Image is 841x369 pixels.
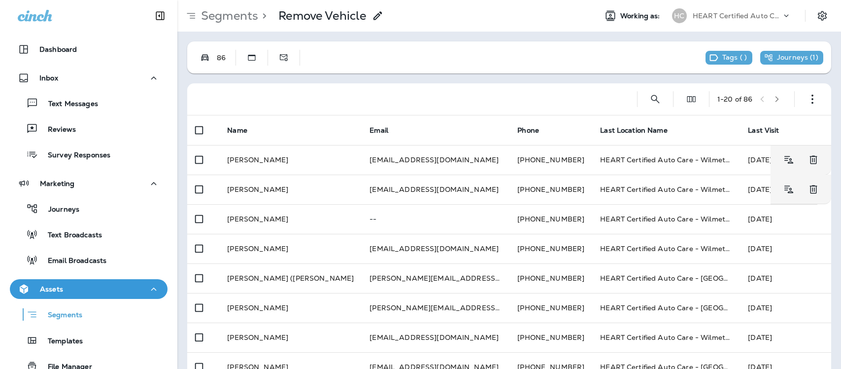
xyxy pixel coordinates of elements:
[362,293,509,323] td: [PERSON_NAME][EMAIL_ADDRESS][PERSON_NAME][DOMAIN_NAME]
[592,204,740,234] td: HEART Certified Auto Care - Wilmette
[10,144,168,165] button: Survey Responses
[10,250,168,270] button: Email Broadcasts
[592,323,740,352] td: HEART Certified Auto Care - Wilmette
[10,304,168,325] button: Segments
[370,126,388,135] span: Email
[706,51,752,65] div: This segment has no tags
[219,323,362,352] td: [PERSON_NAME]
[740,145,817,175] td: [DATE]
[804,180,823,199] button: Remove Customer
[740,323,831,352] td: [DATE]
[592,234,740,263] td: HEART Certified Auto Care - Wilmette
[38,311,82,321] p: Segments
[219,145,362,175] td: [PERSON_NAME]
[39,74,58,82] p: Inbox
[219,263,362,293] td: [PERSON_NAME] ([PERSON_NAME]
[681,89,701,109] button: Edit Fields
[219,175,362,204] td: [PERSON_NAME]
[146,6,174,26] button: Collapse Sidebar
[509,323,592,352] td: [PHONE_NUMBER]
[38,337,83,346] p: Templates
[195,48,215,68] button: Possession
[804,150,823,170] button: Remove Customer
[778,180,799,199] button: View Customer
[227,126,247,135] span: Name
[748,126,779,135] span: Last Visit
[10,224,168,245] button: Text Broadcasts
[509,175,592,204] td: [PHONE_NUMBER]
[38,151,110,160] p: Survey Responses
[39,45,77,53] p: Dashboard
[362,323,509,352] td: [EMAIL_ADDRESS][DOMAIN_NAME]
[370,215,502,223] p: --
[38,231,102,240] p: Text Broadcasts
[219,204,362,234] td: [PERSON_NAME]
[10,198,168,219] button: Journeys
[693,12,781,20] p: HEART Certified Auto Care
[40,180,74,187] p: Marketing
[38,257,106,266] p: Email Broadcasts
[10,118,168,139] button: Reviews
[197,8,258,23] p: Segments
[219,234,362,263] td: [PERSON_NAME]
[10,39,168,59] button: Dashboard
[215,54,235,62] div: 86
[672,8,687,23] div: HC
[219,293,362,323] td: [PERSON_NAME]
[509,204,592,234] td: [PHONE_NUMBER]
[362,175,509,204] td: [EMAIL_ADDRESS][DOMAIN_NAME]
[274,48,294,68] button: Distinct Emails
[740,234,831,263] td: [DATE]
[10,330,168,351] button: Templates
[10,68,168,88] button: Inbox
[509,263,592,293] td: [PHONE_NUMBER]
[278,8,366,23] p: Remove Vehicle
[509,145,592,175] td: [PHONE_NUMBER]
[10,93,168,113] button: Text Messages
[362,234,509,263] td: [EMAIL_ADDRESS][DOMAIN_NAME]
[778,150,799,170] button: View Customer
[592,293,740,323] td: HEART Certified Auto Care - [GEOGRAPHIC_DATA]
[258,8,267,23] p: >
[10,174,168,193] button: Marketing
[509,293,592,323] td: [PHONE_NUMBER]
[242,48,262,68] button: Static
[740,293,831,323] td: [DATE]
[740,263,831,293] td: [DATE]
[362,263,509,293] td: [PERSON_NAME][EMAIL_ADDRESS][DOMAIN_NAME]
[645,89,665,109] button: Search Segments
[620,12,662,20] span: Working as:
[517,126,539,135] span: Phone
[592,263,740,293] td: HEART Certified Auto Care - [GEOGRAPHIC_DATA]
[592,175,740,204] td: HEART Certified Auto Care - Wilmette
[600,126,668,135] span: Last Location Name
[38,125,76,135] p: Reviews
[777,53,818,62] p: Journeys ( 1 )
[10,279,168,299] button: Assets
[592,145,740,175] td: HEART Certified Auto Care - Wilmette
[717,95,752,103] div: 1 - 20 of 86
[813,7,831,25] button: Settings
[509,234,592,263] td: [PHONE_NUMBER]
[740,175,817,204] td: [DATE]
[38,100,98,109] p: Text Messages
[40,285,63,293] p: Assets
[38,205,79,215] p: Journeys
[740,204,831,234] td: [DATE]
[722,53,747,62] p: Tags ( )
[362,145,509,175] td: [EMAIL_ADDRESS][DOMAIN_NAME]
